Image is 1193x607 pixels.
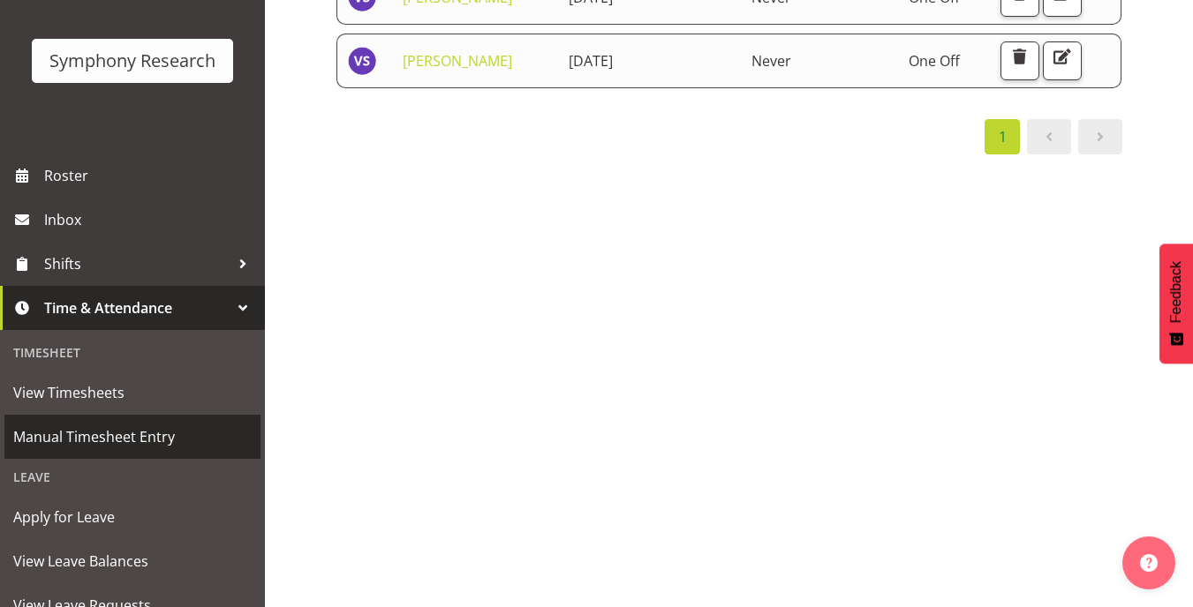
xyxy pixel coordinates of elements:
button: Edit Unavailability [1043,41,1082,80]
a: View Leave Balances [4,539,260,583]
div: Leave [4,459,260,495]
div: Symphony Research [49,48,215,74]
a: View Timesheets [4,371,260,415]
img: virender-singh11427.jpg [348,47,376,75]
span: View Timesheets [13,379,252,406]
a: Manual Timesheet Entry [4,415,260,459]
img: help-xxl-2.png [1140,554,1158,572]
span: Roster [44,162,256,189]
button: Feedback - Show survey [1159,244,1193,363]
button: Delete Unavailability [1000,41,1039,80]
span: Feedback [1168,261,1184,323]
span: Apply for Leave [13,504,252,530]
span: One Off [909,51,960,71]
span: Never [751,51,791,71]
span: View Leave Balances [13,548,252,574]
a: Apply for Leave [4,495,260,539]
span: Time & Attendance [44,295,230,321]
span: Shifts [44,251,230,277]
div: Timesheet [4,334,260,371]
span: Inbox [44,206,256,233]
a: [PERSON_NAME] [403,51,512,71]
span: Manual Timesheet Entry [13,423,252,450]
span: [DATE] [569,51,613,71]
